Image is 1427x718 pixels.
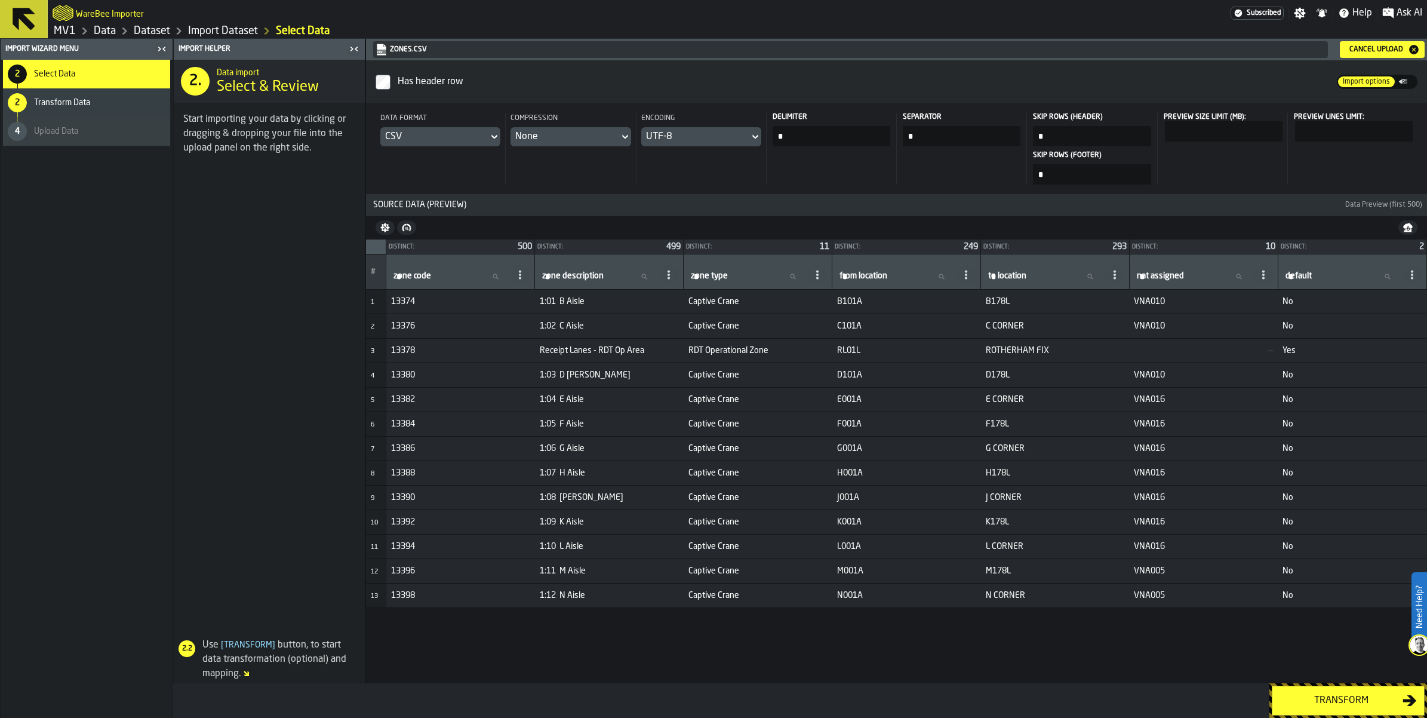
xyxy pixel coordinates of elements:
[684,240,832,254] div: StatList-item-Distinct:
[1,39,173,60] header: Import Wizard Menu
[1337,75,1396,88] label: button-switch-multi-Import options
[1377,6,1427,20] label: button-toggle-Ask AI
[346,42,362,56] label: button-toggle-Close me
[1033,164,1151,185] input: input-value-Skip Rows (footer) input-value-Skip Rows (footer)
[3,88,170,117] li: menu Transform Data
[986,444,1125,453] span: G CORNER
[540,542,679,551] span: 1:10 L Aisle
[1283,346,1422,355] span: Yes
[376,70,1337,94] label: InputCheckbox-label-react-aria9633414898-:rqq:
[1247,9,1281,17] span: Subscribed
[174,60,365,103] div: title-Select & Review
[688,269,805,284] input: label
[1345,201,1422,209] span: Data Preview (first 500)
[540,493,679,502] span: 1:08 [PERSON_NAME]
[371,422,374,428] span: 6
[988,271,1026,281] span: label
[371,324,374,330] span: 2
[176,45,346,53] div: Import Helper
[986,297,1125,306] span: B178L
[153,42,170,56] label: button-toggle-Close me
[380,113,500,146] div: Data formatDropdownMenuValue-CSV
[1033,151,1148,159] span: Skip Rows (footer)
[986,419,1125,429] span: F178L
[837,493,976,502] span: J001A
[839,271,887,281] span: label
[34,69,75,79] span: Select Data
[1283,419,1422,429] span: No
[540,591,679,600] span: 1:12 N Aisle
[1338,76,1395,87] span: Import options
[391,468,530,478] span: 13388
[1396,75,1417,89] label: button-switch-multi-
[1134,395,1273,404] span: VNA016
[964,243,978,251] span: 249
[515,130,614,144] div: DropdownMenuValue-NO
[1266,243,1275,251] span: 10
[371,446,374,453] span: 7
[837,468,976,478] span: H001A
[666,243,681,251] span: 499
[540,566,679,576] span: 1:11 M Aisle
[902,113,1022,146] label: input-value-Separator
[183,112,355,155] div: Start importing your data by clicking or dragging & dropping your file into the upload panel on t...
[688,468,828,478] span: Captive Crane
[986,517,1125,527] span: K178L
[688,419,828,429] span: Captive Crane
[820,243,829,251] span: 11
[1293,113,1413,142] label: react-aria9633414898-:rr6:
[94,24,116,38] a: link-to-/wh/i/3ccf57d1-1e0c-4a81-a3bb-c2011c5f0d50/data
[391,542,530,551] span: 13394
[371,471,374,477] span: 8
[1231,7,1284,20] a: link-to-/wh/i/3ccf57d1-1e0c-4a81-a3bb-c2011c5f0d50/settings/billing
[371,397,374,404] span: 5
[1283,493,1422,502] span: No
[986,321,1125,331] span: C CORNER
[986,346,1125,355] span: ROTHERHAM FIX
[1134,444,1273,453] span: VNA016
[397,220,416,235] button: button-
[371,268,376,276] span: #
[986,566,1125,576] span: M178L
[1283,297,1422,306] span: No
[540,444,679,453] span: 1:06 G Aisle
[217,78,319,97] span: Select & Review
[1134,591,1273,600] span: VNA005
[8,93,27,112] div: 2
[535,240,683,254] div: StatList-item-Distinct:
[391,419,530,429] span: 13384
[53,24,737,38] nav: Breadcrumb
[1283,591,1422,600] span: No
[903,113,1018,121] span: Separator
[371,593,378,600] span: 13
[371,348,374,355] span: 3
[221,641,224,649] span: [
[1134,566,1273,576] span: VNA005
[1333,6,1377,20] label: button-toggle-Help
[986,493,1125,502] span: J CORNER
[34,127,78,136] span: Upload Data
[510,113,631,127] div: Compression
[1289,7,1311,19] label: button-toggle-Settings
[217,66,355,78] h2: Sub Title
[986,370,1125,380] span: D178L
[391,493,530,502] span: 13390
[518,243,532,251] span: 500
[1311,7,1333,19] label: button-toggle-Notifications
[393,271,431,281] span: label
[188,24,258,38] a: link-to-/wh/i/3ccf57d1-1e0c-4a81-a3bb-c2011c5f0d50/import/dataset/
[368,200,1343,210] span: Source Data (Preview)
[1134,493,1273,502] span: VNA016
[540,395,679,404] span: 1:04 E Aisle
[386,240,534,254] div: StatList-item-Distinct:
[391,566,530,576] span: 13396
[219,641,278,649] span: Transform
[688,591,828,600] span: Captive Crane
[53,2,73,24] a: logo-header
[34,98,90,108] span: Transform Data
[688,346,828,355] span: RDT Operational Zone
[366,194,1427,216] button: button-
[376,220,395,235] button: button-
[1134,419,1273,429] span: VNA016
[371,373,374,379] span: 4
